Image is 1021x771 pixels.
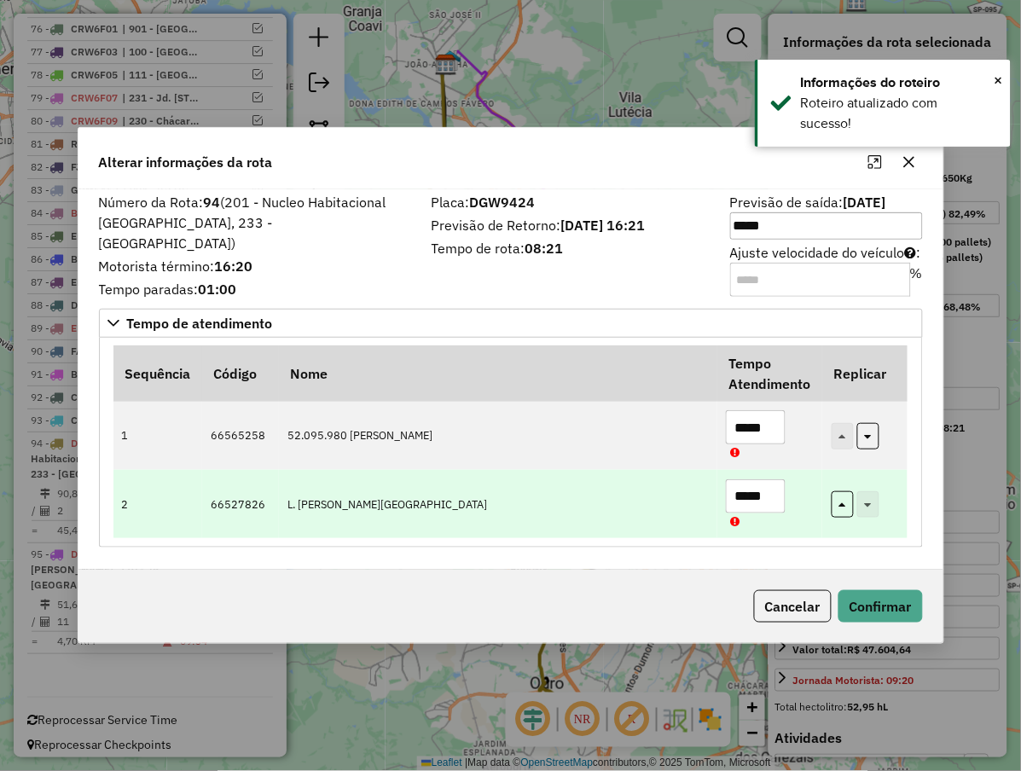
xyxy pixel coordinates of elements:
a: Tempo de atendimento [99,309,923,338]
span: Tempo de atendimento [127,316,273,330]
td: 52.095.980 [PERSON_NAME] [279,402,717,470]
label: Previsão de saída: [730,192,923,240]
strong: 94 [204,194,221,211]
strong: DGW9424 [470,194,536,211]
td: 66527826 [202,470,279,538]
span: (201 - Nucleo Habitacional [GEOGRAPHIC_DATA], 233 - [GEOGRAPHIC_DATA]) [99,194,386,252]
span: Alterar informações da rota [99,152,273,172]
strong: [DATE] [844,194,886,211]
button: replicar tempo de atendimento nos itens acima deste [832,491,854,518]
strong: 08:21 [525,240,564,257]
input: Previsão de saída:[DATE] [730,212,923,240]
button: replicar tempo de atendimento nos itens abaixo deste [857,423,879,449]
td: 1 [113,402,202,470]
i: Tempo de atendimento alterado manualmente [730,448,740,459]
th: Tempo Atendimento [717,345,822,402]
button: Close [995,67,1003,93]
div: Roteiro atualizado com sucesso! [801,93,998,134]
th: Código [202,345,279,402]
label: Motorista término: [99,256,411,276]
span: × [995,71,1003,90]
label: Tempo paradas: [99,279,411,299]
strong: 16:20 [215,258,253,275]
label: Número da Rota: [99,192,411,253]
th: Replicar [822,345,908,402]
input: Ajuste velocidade do veículo:% [730,263,911,297]
button: Cancelar [754,590,832,623]
label: Placa: [432,192,710,212]
td: 66565258 [202,402,279,470]
strong: 01:00 [199,281,237,298]
div: % [910,263,923,297]
th: Sequência [113,345,202,402]
label: Tempo de rota: [432,238,710,258]
td: L. [PERSON_NAME][GEOGRAPHIC_DATA] [279,470,717,538]
th: Nome [279,345,717,402]
button: Confirmar [838,590,923,623]
td: 2 [113,470,202,538]
div: Tempo de atendimento [99,338,923,548]
div: Informações do roteiro [801,72,998,93]
i: Para aumentar a velocidade, informe um valor negativo [905,246,917,259]
i: Tempo de atendimento alterado manualmente [730,517,740,528]
button: Maximize [861,148,889,176]
label: Ajuste velocidade do veículo : [730,242,923,297]
strong: [DATE] 16:21 [561,217,646,234]
label: Previsão de Retorno: [432,215,710,235]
